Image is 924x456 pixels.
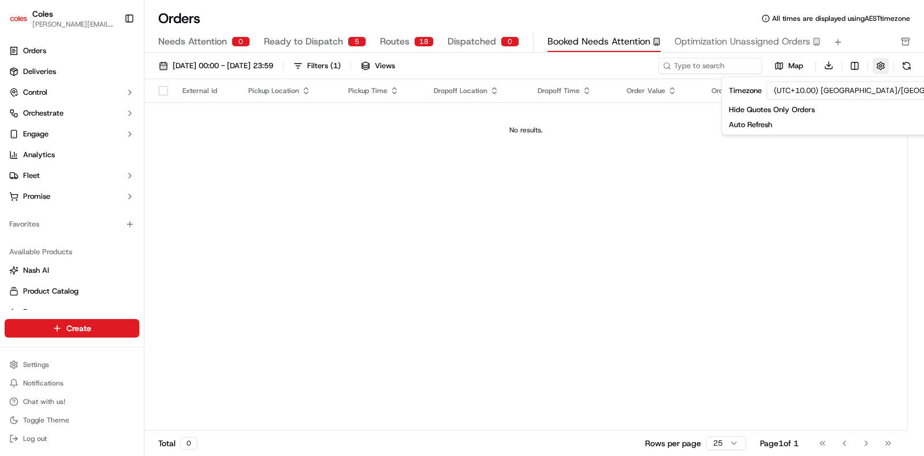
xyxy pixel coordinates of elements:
[5,243,139,261] div: Available Products
[154,58,278,74] button: [DATE] 00:00 - [DATE] 23:59
[158,9,200,28] h1: Orders
[729,86,762,96] label: Timezone
[149,125,903,135] div: No results.
[23,265,49,276] span: Nash AI
[788,61,803,71] span: Map
[5,125,139,143] button: Engage
[232,36,250,47] div: 0
[288,58,346,74] button: Filters(1)
[5,83,139,102] button: Control
[538,86,609,95] div: Dropoff Time
[12,46,210,65] p: Welcome 👋
[5,215,139,233] div: Favorites
[23,434,47,443] span: Log out
[5,5,120,32] button: ColesColes[PERSON_NAME][EMAIL_ADDRESS][DOMAIN_NAME]
[5,412,139,428] button: Toggle Theme
[5,146,139,164] a: Analytics
[81,195,140,205] a: Powered byPylon
[23,379,64,388] span: Notifications
[5,394,139,410] button: Chat with us!
[9,307,135,317] a: Returns
[307,61,341,71] div: Filters
[348,86,415,95] div: Pickup Time
[23,397,65,406] span: Chat with us!
[109,168,185,179] span: API Documentation
[711,86,769,95] div: Order Details
[23,170,40,181] span: Fleet
[448,35,496,49] span: Dispatched
[627,86,693,95] div: Order Value
[12,169,21,178] div: 📗
[414,36,434,47] div: 18
[767,59,811,73] button: Map
[66,322,91,334] span: Create
[196,114,210,128] button: Start new chat
[23,191,50,202] span: Promise
[5,319,139,338] button: Create
[380,35,409,49] span: Routes
[330,61,341,71] span: ( 1 )
[180,437,198,450] div: 0
[5,261,139,280] button: Nash AI
[182,86,230,95] div: External Id
[32,20,115,29] button: [PERSON_NAME][EMAIL_ADDRESS][DOMAIN_NAME]
[5,282,139,301] button: Product Catalog
[264,35,343,49] span: Ready to Dispatch
[23,129,49,139] span: Engage
[9,9,28,28] img: Coles
[658,58,762,74] input: Type to search
[5,303,139,321] button: Returns
[729,120,772,130] label: Auto Refresh
[248,86,330,95] div: Pickup Location
[158,437,198,450] div: Total
[115,196,140,205] span: Pylon
[501,36,519,47] div: 0
[5,42,139,60] a: Orders
[23,416,69,425] span: Toggle Theme
[98,169,107,178] div: 💻
[23,307,49,317] span: Returns
[5,375,139,391] button: Notifications
[375,61,395,71] span: Views
[9,286,135,296] a: Product Catalog
[12,110,32,131] img: 1736555255976-a54dd68f-1ca7-489b-9aae-adbdc363a1c4
[23,46,46,56] span: Orders
[23,66,56,77] span: Deliveries
[23,168,88,179] span: Knowledge Base
[23,286,79,296] span: Product Catalog
[547,35,650,49] span: Booked Needs Attention
[5,431,139,447] button: Log out
[23,87,47,98] span: Control
[23,150,55,160] span: Analytics
[93,163,190,184] a: 💻API Documentation
[12,12,35,35] img: Nash
[173,61,273,71] span: [DATE] 00:00 - [DATE] 23:59
[39,122,146,131] div: We're available if you need us!
[9,265,135,276] a: Nash AI
[5,357,139,373] button: Settings
[772,14,910,23] span: All times are displayed using AEST timezone
[899,58,915,74] button: Refresh
[158,35,227,49] span: Needs Attention
[5,187,139,206] button: Promise
[39,110,189,122] div: Start new chat
[23,360,49,369] span: Settings
[645,438,701,449] p: Rows per page
[7,163,93,184] a: 📗Knowledge Base
[434,86,519,95] div: Dropoff Location
[5,104,139,123] button: Orchestrate
[760,438,799,449] div: Page 1 of 1
[30,75,208,87] input: Got a question? Start typing here...
[23,108,64,118] span: Orchestrate
[356,58,400,74] button: Views
[675,35,810,49] span: Optimization Unassigned Orders
[348,36,366,47] div: 5
[32,8,53,20] button: Coles
[729,105,815,115] label: Hide Quotes Only Orders
[5,62,139,81] a: Deliveries
[5,166,139,185] button: Fleet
